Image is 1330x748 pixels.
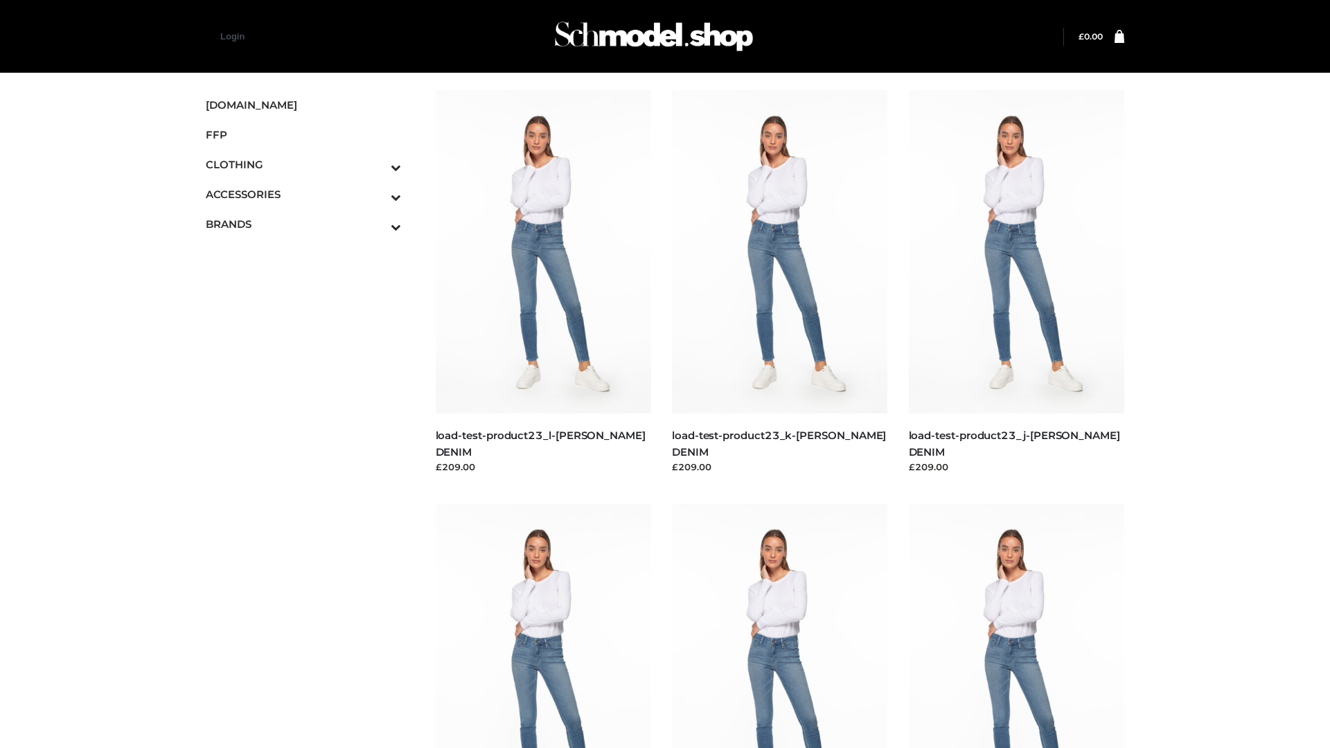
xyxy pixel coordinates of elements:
a: load-test-product23_j-[PERSON_NAME] DENIM [909,429,1120,458]
button: Toggle Submenu [353,150,401,179]
img: Schmodel Admin 964 [550,9,758,64]
span: [DOMAIN_NAME] [206,97,401,113]
button: Toggle Submenu [353,179,401,209]
a: Login [220,31,245,42]
a: load-test-product23_l-[PERSON_NAME] DENIM [436,429,646,458]
a: CLOTHINGToggle Submenu [206,150,401,179]
a: load-test-product23_k-[PERSON_NAME] DENIM [672,429,886,458]
a: ACCESSORIESToggle Submenu [206,179,401,209]
a: BRANDSToggle Submenu [206,209,401,239]
a: FFP [206,120,401,150]
span: CLOTHING [206,157,401,172]
div: £209.00 [436,460,652,474]
bdi: 0.00 [1079,31,1103,42]
a: £0.00 [1079,31,1103,42]
a: [DOMAIN_NAME] [206,90,401,120]
span: £ [1079,31,1084,42]
span: FFP [206,127,401,143]
button: Toggle Submenu [353,209,401,239]
div: £209.00 [909,460,1125,474]
span: BRANDS [206,216,401,232]
span: ACCESSORIES [206,186,401,202]
div: £209.00 [672,460,888,474]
